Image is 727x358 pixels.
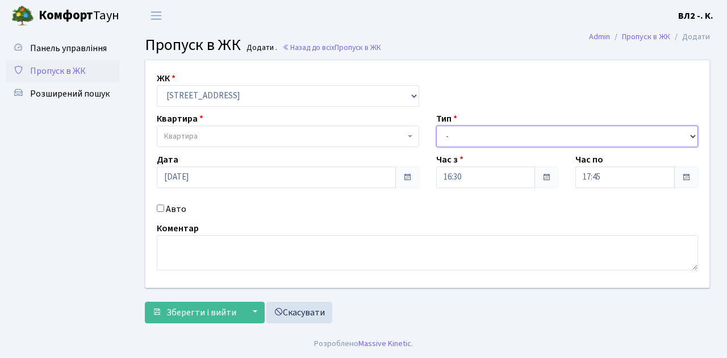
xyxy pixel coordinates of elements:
[622,31,670,43] a: Пропуск в ЖК
[575,153,603,166] label: Час по
[244,43,277,53] small: Додати .
[166,306,236,319] span: Зберегти і вийти
[30,88,110,100] span: Розширений пошук
[335,42,381,53] span: Пропуск в ЖК
[142,6,170,25] button: Переключити навігацію
[157,112,203,126] label: Квартира
[145,34,241,56] span: Пропуск в ЖК
[589,31,610,43] a: Admin
[11,5,34,27] img: logo.png
[314,338,413,350] div: Розроблено .
[30,42,107,55] span: Панель управління
[157,72,176,85] label: ЖК
[145,302,244,323] button: Зберегти і вийти
[358,338,411,349] a: Massive Kinetic
[30,65,86,77] span: Пропуск в ЖК
[266,302,332,323] a: Скасувати
[678,9,713,23] a: ВЛ2 -. К.
[6,82,119,105] a: Розширений пошук
[678,10,713,22] b: ВЛ2 -. К.
[436,153,463,166] label: Час з
[157,153,178,166] label: Дата
[157,222,199,235] label: Коментар
[436,112,457,126] label: Тип
[6,60,119,82] a: Пропуск в ЖК
[166,202,186,216] label: Авто
[164,131,198,142] span: Квартира
[572,25,727,49] nav: breadcrumb
[282,42,381,53] a: Назад до всіхПропуск в ЖК
[6,37,119,60] a: Панель управління
[39,6,93,24] b: Комфорт
[670,31,710,43] li: Додати
[39,6,119,26] span: Таун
